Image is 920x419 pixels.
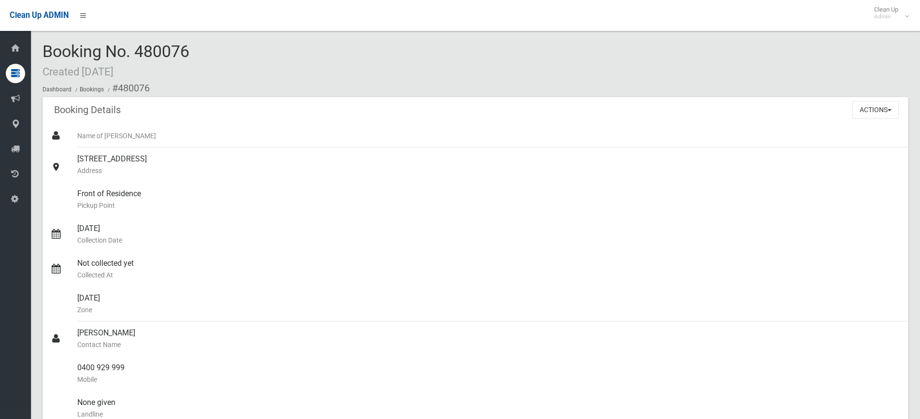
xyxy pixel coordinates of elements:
[77,182,901,217] div: Front of Residence
[77,217,901,252] div: [DATE]
[77,374,901,385] small: Mobile
[77,130,901,142] small: Name of [PERSON_NAME]
[852,101,899,119] button: Actions
[77,165,901,176] small: Address
[77,234,901,246] small: Collection Date
[77,269,901,281] small: Collected At
[42,65,113,78] small: Created [DATE]
[77,147,901,182] div: [STREET_ADDRESS]
[869,6,908,20] span: Clean Up
[77,252,901,287] div: Not collected yet
[77,200,901,211] small: Pickup Point
[77,356,901,391] div: 0400 929 999
[77,304,901,316] small: Zone
[77,287,901,321] div: [DATE]
[80,86,104,93] a: Bookings
[10,11,69,20] span: Clean Up ADMIN
[77,339,901,350] small: Contact Name
[105,79,150,97] li: #480076
[874,13,898,20] small: Admin
[42,101,132,119] header: Booking Details
[42,86,71,93] a: Dashboard
[42,42,189,79] span: Booking No. 480076
[77,321,901,356] div: [PERSON_NAME]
